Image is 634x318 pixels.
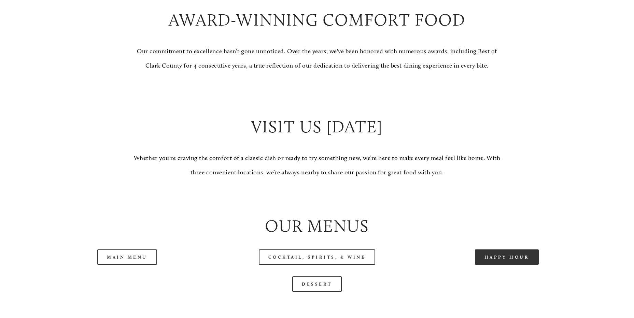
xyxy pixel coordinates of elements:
a: Happy Hour [475,249,539,265]
p: Whether you're craving the comfort of a classic dish or ready to try something new, we’re here to... [133,151,501,179]
p: Our commitment to excellence hasn’t gone unnoticed. Over the years, we've been honored with numer... [133,44,501,73]
h2: Our Menus [38,214,596,238]
a: Dessert [292,276,342,292]
a: Main Menu [97,249,157,265]
a: Cocktail, Spirits, & Wine [259,249,376,265]
h2: Visit Us [DATE] [133,115,501,139]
